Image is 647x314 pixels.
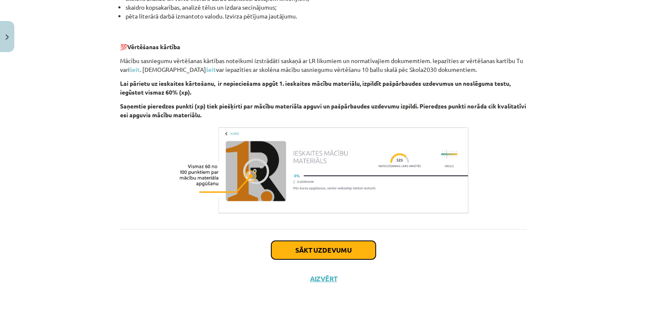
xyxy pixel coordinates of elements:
b: Vērtēšanas kārtība [127,43,180,50]
a: šeit [206,66,216,73]
li: skaidro kopsakarības, analizē tēlus un izdara secinājumus; [126,3,527,12]
p: Mācību sasniegumu vērtēšanas kārtības noteikumi izstrādāti saskaņā ar LR likumiem un normatīvajie... [120,56,527,74]
button: Sākt uzdevumu [271,241,376,259]
b: Saņemtie pieredzes punkti (xp) tiek piešķirti par mācību materiāla apguvi un pašpārbaudes uzdevum... [120,102,526,119]
img: icon-close-lesson-0947bae3869378f0d4975bcd49f059093ad1ed9edebbc8119c70593378902aed.svg [5,34,9,40]
a: šeit [130,66,140,73]
button: Aizvērt [307,274,340,283]
b: Lai pārietu uz ieskaites kārtošanu, ir nepieciešams apgūt 1. ieskaites mācību materiālu, izpildīt... [120,79,511,96]
p: 💯 [120,34,527,51]
li: pēta literārā darbā izmantoto valodu. Izvirza pētījuma jautājumu. [126,12,527,29]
